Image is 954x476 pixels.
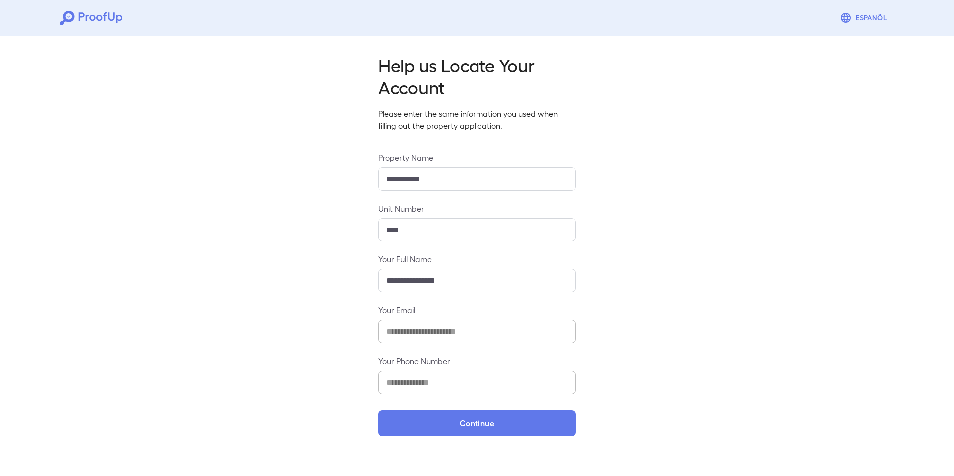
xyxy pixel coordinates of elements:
[378,152,576,163] label: Property Name
[378,253,576,265] label: Your Full Name
[378,304,576,316] label: Your Email
[378,355,576,367] label: Your Phone Number
[378,203,576,214] label: Unit Number
[378,410,576,436] button: Continue
[378,54,576,98] h2: Help us Locate Your Account
[378,108,576,132] p: Please enter the same information you used when filling out the property application.
[836,8,894,28] button: Espanõl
